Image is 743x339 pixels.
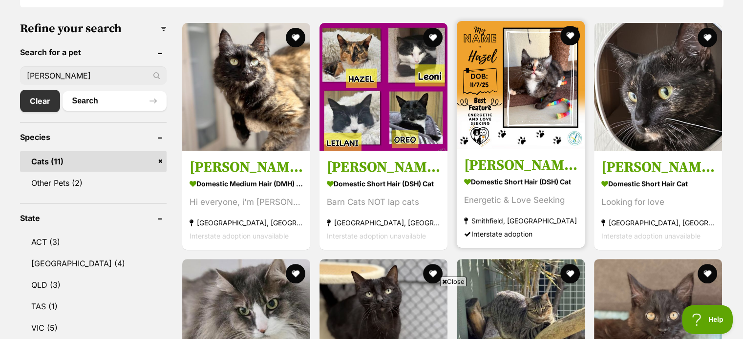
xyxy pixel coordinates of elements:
span: Interstate adoption unavailable [190,232,289,240]
div: Energetic & Love Seeking [464,194,577,207]
strong: [GEOGRAPHIC_DATA], [GEOGRAPHIC_DATA] [327,216,440,229]
img: Hazel - Domestic Short Hair Cat [594,23,722,151]
div: Interstate adoption [464,227,577,240]
h3: [PERSON_NAME] [327,158,440,177]
a: TAS (1) [20,296,167,317]
a: Clear [20,90,60,112]
a: [PERSON_NAME] Domestic Short Hair Cat Looking for love [GEOGRAPHIC_DATA], [GEOGRAPHIC_DATA] Inter... [594,151,722,250]
strong: Domestic Short Hair (DSH) Cat [464,175,577,189]
a: Cats (11) [20,151,167,172]
div: Hi everyone, i'm [PERSON_NAME] [190,196,303,209]
strong: [GEOGRAPHIC_DATA], [GEOGRAPHIC_DATA] [601,216,715,229]
button: favourite [423,264,443,283]
h3: [PERSON_NAME] [464,156,577,175]
iframe: Help Scout Beacon - Open [682,305,733,334]
button: favourite [698,264,718,283]
strong: Domestic Short Hair Cat [601,177,715,191]
h3: [PERSON_NAME] [601,158,715,177]
strong: Smithfield, [GEOGRAPHIC_DATA] [464,214,577,227]
button: Search [63,91,167,111]
button: favourite [560,26,580,45]
a: QLD (3) [20,275,167,295]
img: Hazel - Domestic Short Hair (DSH) Cat [319,23,447,151]
strong: [GEOGRAPHIC_DATA], [GEOGRAPHIC_DATA] [190,216,303,229]
iframe: Advertisement [135,290,609,334]
a: [GEOGRAPHIC_DATA] (4) [20,253,167,274]
h3: Refine your search [20,22,167,36]
button: favourite [698,28,718,47]
button: favourite [423,28,443,47]
h3: [PERSON_NAME] [190,158,303,177]
a: [PERSON_NAME] Domestic Short Hair (DSH) Cat Barn Cats NOT lap cats [GEOGRAPHIC_DATA], [GEOGRAPHIC... [319,151,447,250]
a: [PERSON_NAME] Domestic Medium Hair (DMH) Cat Hi everyone, i'm [PERSON_NAME] [GEOGRAPHIC_DATA], [G... [182,151,310,250]
button: favourite [286,264,305,283]
a: [PERSON_NAME] Domestic Short Hair (DSH) Cat Energetic & Love Seeking Smithfield, [GEOGRAPHIC_DATA... [457,149,585,248]
div: Looking for love [601,196,715,209]
button: favourite [560,264,580,283]
div: Barn Cats NOT lap cats [327,196,440,209]
span: Interstate adoption unavailable [601,232,701,240]
button: favourite [286,28,305,47]
header: State [20,214,167,222]
img: Hazel - Domestic Short Hair (DSH) Cat [457,21,585,149]
a: ACT (3) [20,232,167,252]
a: VIC (5) [20,318,167,338]
input: Toby [20,66,167,85]
img: Hazel - Domestic Medium Hair (DMH) Cat [182,23,310,151]
header: Search for a pet [20,48,167,57]
strong: Domestic Medium Hair (DMH) Cat [190,177,303,191]
span: Close [440,277,467,286]
span: Interstate adoption unavailable [327,232,426,240]
a: Other Pets (2) [20,173,167,193]
header: Species [20,133,167,141]
strong: Domestic Short Hair (DSH) Cat [327,177,440,191]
